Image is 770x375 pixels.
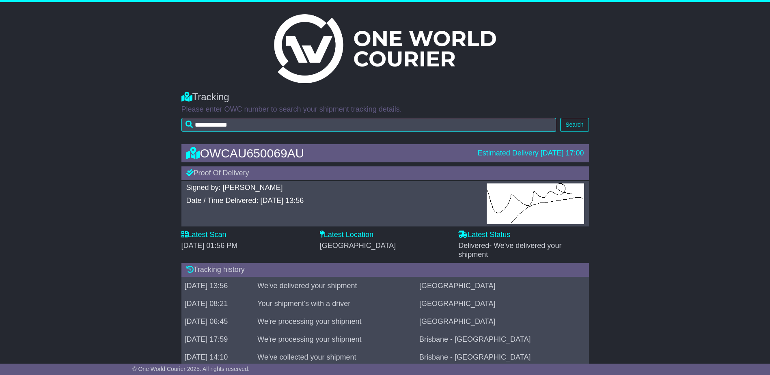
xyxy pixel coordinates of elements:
[181,263,589,277] div: Tracking history
[478,149,584,158] div: Estimated Delivery [DATE] 17:00
[320,241,396,250] span: [GEOGRAPHIC_DATA]
[181,295,255,312] td: [DATE] 08:21
[181,348,255,366] td: [DATE] 14:10
[254,348,416,366] td: We've collected your shipment
[186,183,479,192] div: Signed by: [PERSON_NAME]
[560,118,589,132] button: Search
[416,312,589,330] td: [GEOGRAPHIC_DATA]
[181,105,589,114] p: Please enter OWC number to search your shipment tracking details.
[181,330,255,348] td: [DATE] 17:59
[274,14,496,83] img: Light
[132,366,250,372] span: © One World Courier 2025. All rights reserved.
[181,312,255,330] td: [DATE] 06:45
[416,277,589,295] td: [GEOGRAPHIC_DATA]
[182,147,474,160] div: OWCAU650069AU
[181,91,589,103] div: Tracking
[458,231,510,239] label: Latest Status
[186,196,479,205] div: Date / Time Delivered: [DATE] 13:56
[254,295,416,312] td: Your shipment's with a driver
[487,183,584,224] img: GetPodImagePublic
[181,277,255,295] td: [DATE] 13:56
[458,241,561,259] span: - We've delivered your shipment
[416,295,589,312] td: [GEOGRAPHIC_DATA]
[181,231,226,239] label: Latest Scan
[458,241,561,259] span: Delivered
[254,277,416,295] td: We've delivered your shipment
[416,330,589,348] td: Brisbane - [GEOGRAPHIC_DATA]
[416,348,589,366] td: Brisbane - [GEOGRAPHIC_DATA]
[320,231,373,239] label: Latest Location
[181,241,238,250] span: [DATE] 01:56 PM
[254,330,416,348] td: We're processing your shipment
[181,166,589,180] div: Proof Of Delivery
[254,312,416,330] td: We're processing your shipment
